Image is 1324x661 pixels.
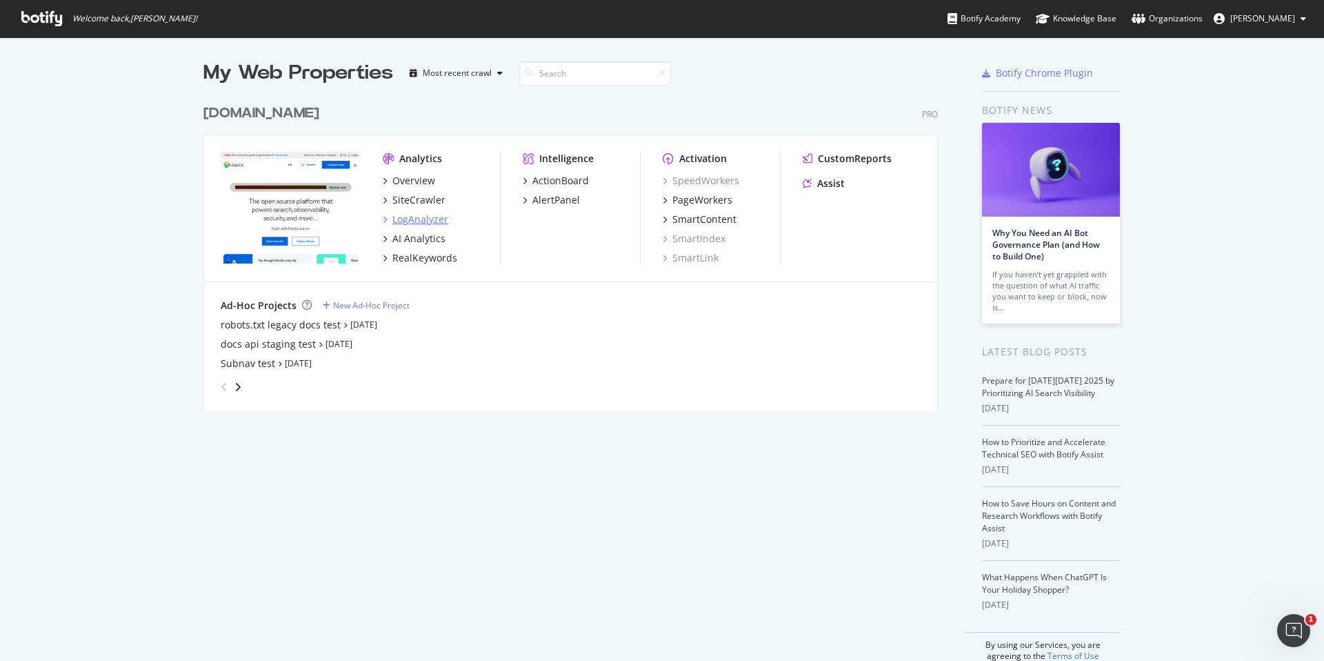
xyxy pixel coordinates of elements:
[1203,8,1317,30] button: [PERSON_NAME]
[982,103,1121,118] div: Botify news
[982,123,1120,217] img: Why You Need an AI Bot Governance Plan (and How to Build One)
[392,213,448,226] div: LogAnalyzer
[982,497,1116,534] a: How to Save Hours on Content and Research Workflows with Botify Assist
[532,193,580,207] div: AlertPanel
[1277,614,1310,647] iframe: Intercom live chat
[663,251,719,265] a: SmartLink
[679,152,727,166] div: Activation
[1132,12,1203,26] div: Organizations
[982,402,1121,415] div: [DATE]
[350,319,377,330] a: [DATE]
[423,69,492,77] div: Most recent crawl
[818,152,892,166] div: CustomReports
[663,193,732,207] a: PageWorkers
[523,193,580,207] a: AlertPanel
[383,193,445,207] a: SiteCrawler
[982,66,1093,80] a: Botify Chrome Plugin
[383,213,448,226] a: LogAnalyzer
[992,227,1100,262] a: Why You Need an AI Bot Governance Plan (and How to Build One)
[672,193,732,207] div: PageWorkers
[203,87,949,411] div: grid
[663,213,736,226] a: SmartContent
[672,213,736,226] div: SmartContent
[996,66,1093,80] div: Botify Chrome Plugin
[663,174,739,188] a: SpeedWorkers
[1036,12,1116,26] div: Knowledge Base
[392,251,457,265] div: RealKeywords
[399,152,442,166] div: Analytics
[383,232,445,246] a: AI Analytics
[392,193,445,207] div: SiteCrawler
[982,537,1121,550] div: [DATE]
[532,174,589,188] div: ActionBoard
[663,232,725,246] a: SmartIndex
[221,337,316,351] a: docs api staging test
[817,177,845,190] div: Assist
[982,464,1121,476] div: [DATE]
[203,59,393,87] div: My Web Properties
[392,174,435,188] div: Overview
[404,62,508,84] button: Most recent crawl
[325,338,352,350] a: [DATE]
[203,103,325,124] a: [DOMAIN_NAME]
[803,152,892,166] a: CustomReports
[333,299,410,311] div: New Ad-Hoc Project
[982,344,1121,359] div: Latest Blog Posts
[72,13,197,24] span: Welcome back, [PERSON_NAME] !
[982,571,1107,595] a: What Happens When ChatGPT Is Your Holiday Shopper?
[323,299,410,311] a: New Ad-Hoc Project
[383,174,435,188] a: Overview
[982,599,1121,611] div: [DATE]
[947,12,1021,26] div: Botify Academy
[221,299,297,313] div: Ad-Hoc Projects
[221,357,275,371] a: Subnav test
[221,152,361,264] img: elastic.co
[203,103,319,124] div: [DOMAIN_NAME]
[383,251,457,265] a: RealKeywords
[392,232,445,246] div: AI Analytics
[992,269,1110,313] div: If you haven’t yet grappled with the question of what AI traffic you want to keep or block, now is…
[982,375,1114,399] a: Prepare for [DATE][DATE] 2025 by Prioritizing AI Search Visibility
[922,108,938,120] div: Pro
[803,177,845,190] a: Assist
[523,174,589,188] a: ActionBoard
[221,318,341,332] a: robots.txt legacy docs test
[215,376,233,398] div: angle-left
[982,436,1105,460] a: How to Prioritize and Accelerate Technical SEO with Botify Assist
[519,61,671,86] input: Search
[1305,614,1316,625] span: 1
[233,380,243,394] div: angle-right
[539,152,594,166] div: Intelligence
[1230,12,1295,24] span: Celia García-Gutiérrez
[285,357,312,369] a: [DATE]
